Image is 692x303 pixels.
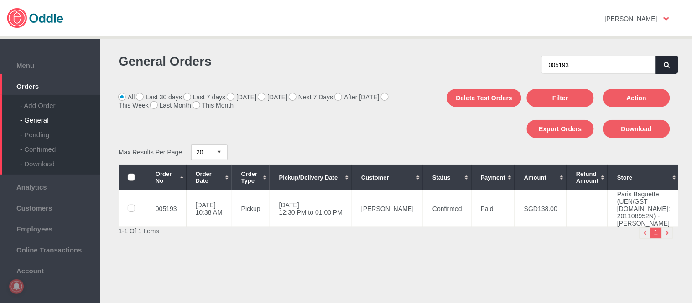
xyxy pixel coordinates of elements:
[352,190,423,227] td: [PERSON_NAME]
[119,54,392,69] h1: General Orders
[527,89,594,107] button: Filter
[603,120,670,138] button: Download
[270,165,352,190] th: Pickup/Delivery Date
[567,165,608,190] th: Refund Amount
[289,93,333,101] label: Next 7 Days
[335,93,380,101] label: After [DATE]
[20,109,100,124] div: - General
[515,165,567,190] th: Amount
[664,17,669,21] img: user-option-arrow.png
[5,223,96,233] span: Employees
[5,59,96,69] span: Menu
[20,95,100,109] div: - Add Order
[20,139,100,153] div: - Confirmed
[527,120,594,138] button: Export Orders
[608,165,680,190] th: Store
[186,165,232,190] th: Order Date
[184,93,226,101] label: Last 7 days
[447,89,521,107] button: Delete Test Orders
[232,190,270,227] td: Pickup
[471,165,515,190] th: Payment
[605,15,657,22] strong: [PERSON_NAME]
[352,165,423,190] th: Customer
[423,165,472,190] th: Status
[193,102,234,109] label: This Month
[232,165,270,190] th: Order Type
[515,190,567,227] td: SGD138.00
[270,190,352,227] td: [DATE] 12:30 PM to 01:00 PM
[5,265,96,275] span: Account
[20,153,100,168] div: - Download
[119,93,135,101] label: All
[5,244,96,254] span: Online Transactions
[603,89,670,107] button: Action
[608,190,680,227] td: Paris Baguette (UEN/GST [DOMAIN_NAME]: 201108952N) - [PERSON_NAME]
[423,190,472,227] td: Confirmed
[119,227,159,235] span: 1-1 Of 1 Items
[5,80,96,90] span: Orders
[258,93,287,101] label: [DATE]
[471,190,515,227] td: Paid
[186,190,232,227] td: [DATE] 10:38 AM
[662,227,673,239] img: right-arrow.png
[119,149,182,156] span: Max Results Per Page
[136,93,182,101] label: Last 30 days
[5,202,96,212] span: Customers
[640,227,651,239] img: left-arrow-small.png
[5,181,96,191] span: Analytics
[146,190,187,227] td: 005193
[20,124,100,139] div: - Pending
[541,56,656,74] input: Search by name, email or phone
[650,227,662,239] li: 1
[227,93,256,101] label: [DATE]
[151,102,191,109] label: Last Month
[146,165,187,190] th: Order No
